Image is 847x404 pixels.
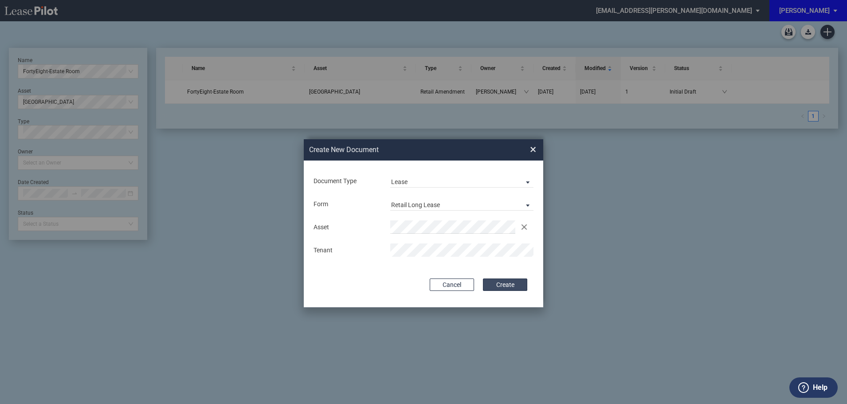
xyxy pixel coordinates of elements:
div: Tenant [308,246,385,255]
div: Retail Long Lease [391,201,440,208]
div: Lease [391,178,408,185]
div: Form [308,200,385,209]
div: Asset [308,223,385,232]
button: Cancel [430,278,474,291]
h2: Create New Document [309,145,498,155]
div: Document Type [308,177,385,186]
md-select: Document Type: Lease [390,174,533,188]
button: Create [483,278,527,291]
label: Help [813,382,827,393]
md-dialog: Create New ... [304,139,543,308]
span: × [530,142,536,157]
md-select: Lease Form: Retail Long Lease [390,197,533,211]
